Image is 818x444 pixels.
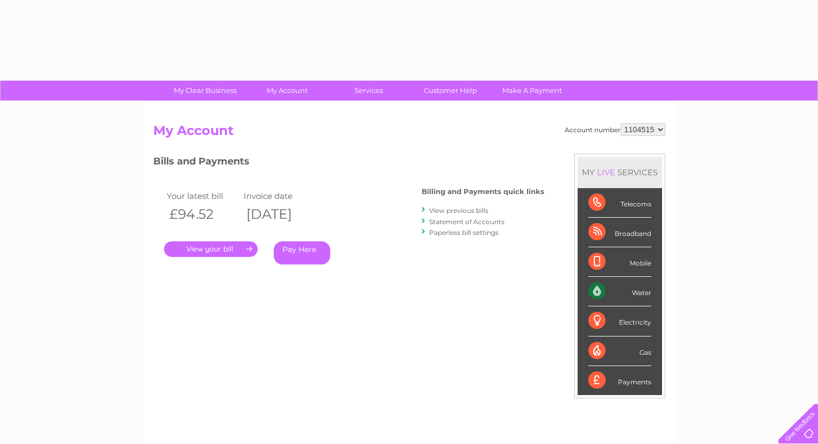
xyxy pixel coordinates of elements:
div: Account number [565,123,665,136]
div: Gas [588,336,651,366]
th: £94.52 [164,203,241,225]
div: MY SERVICES [578,157,662,188]
a: . [164,241,258,257]
a: View previous bills [429,206,488,214]
h2: My Account [153,123,665,144]
a: Customer Help [406,81,495,101]
a: My Account [243,81,331,101]
td: Your latest bill [164,189,241,203]
a: Paperless bill settings [429,228,499,237]
div: Electricity [588,306,651,336]
div: Telecoms [588,188,651,218]
div: Payments [588,366,651,395]
div: LIVE [595,167,617,177]
div: Water [588,277,651,306]
h4: Billing and Payments quick links [422,188,544,196]
a: Make A Payment [488,81,577,101]
a: My Clear Business [161,81,250,101]
th: [DATE] [241,203,318,225]
a: Statement of Accounts [429,218,504,226]
a: Pay Here [274,241,330,264]
td: Invoice date [241,189,318,203]
div: Broadband [588,218,651,247]
div: Mobile [588,247,651,277]
h3: Bills and Payments [153,154,544,173]
a: Services [324,81,413,101]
